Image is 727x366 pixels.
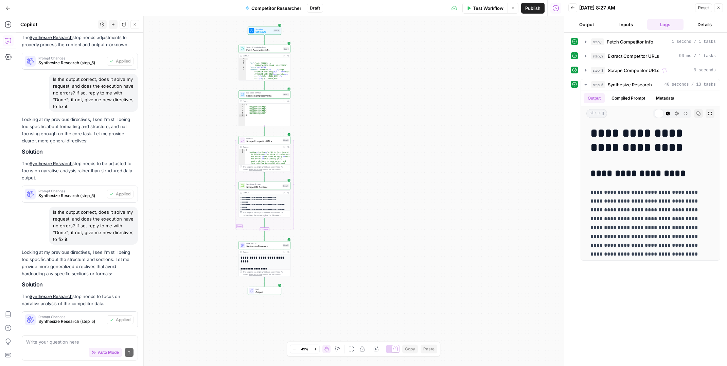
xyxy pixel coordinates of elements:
[246,48,282,52] span: Fetch Competitor Info
[694,67,716,73] span: 9 seconds
[249,169,262,171] span: Copy the output
[30,35,72,40] a: Synthesize Research
[301,346,308,352] span: 49%
[246,140,281,143] span: Scrape Competitor URLs
[38,60,104,66] span: Synthesize Research (step_5)
[255,28,272,31] span: Workflow
[264,172,265,181] g: Edge from step_3 to step_4
[38,315,104,318] span: Prompt Changes
[255,288,278,291] span: End
[243,146,281,149] div: Output
[243,211,289,216] div: This output is too large & has been abbreviated for review. to view the full content.
[238,227,290,231] div: Complete
[238,115,245,117] div: 6
[246,94,281,97] span: Extract Competitor URLs
[238,104,245,106] div: 1
[98,349,119,355] span: Auto Mode
[244,58,246,60] span: Toggle code folding, rows 1 through 86
[238,45,290,81] div: Search Knowledge BaseFetch Competitor InfoStep 1Output[ { "id":"vsdid:5291124:rid :MS9Nbx05wb3KVB...
[238,136,290,172] div: LoopIterationScrape Competitor URLsStep 3Output[ "Ecomflow\nEcomflow\nThe 3PL in China trusted by...
[238,67,246,69] div: 4
[22,249,138,278] p: Looking at my previous directives, I see I'm still being too specific about the structure and sec...
[116,191,130,197] span: Applied
[22,116,138,145] p: Looking at my previous directives, I see I'm still being too specific about formatting and struct...
[283,139,289,142] div: Step 3
[591,81,605,88] span: step_5
[686,19,723,30] button: Details
[283,47,289,50] div: Step 1
[607,38,653,45] span: Fetch Competitor Info
[22,160,138,181] p: The step needs to be adjusted to focus on narrative analysis rather than structured data output.
[238,90,290,126] div: Run Code · PythonExtract Competitor URLsStep 2Output[ "[URL][DOMAIN_NAME]", "[URL][DOMAIN_NAME]",...
[243,271,289,276] div: This output is too large & has been abbreviated for review. to view the full content.
[243,149,245,151] span: Toggle code folding, rows 1 through 3
[584,93,605,103] button: Output
[581,79,720,90] button: 46 seconds / 13 tasks
[310,5,320,11] span: Draft
[264,80,265,90] g: Edge from step_1 to step_2
[38,318,104,325] span: Synthesize Research (step_5)
[107,315,134,324] button: Applied
[246,183,281,186] span: Web Page Scrape
[568,19,605,30] button: Output
[243,165,289,171] div: This output is too large & has been abbreviated for review. to view the full content.
[30,294,72,299] a: Synthesize Research
[38,56,104,60] span: Prompt Changes
[695,3,712,12] button: Reset
[679,53,716,59] span: 90 ms / 1 tasks
[405,346,415,352] span: Copy
[246,185,281,189] span: Scrape URL Content
[402,345,418,353] button: Copy
[246,92,281,94] span: Run Code · Python
[264,277,265,286] g: Edge from step_5 to end
[282,184,289,187] div: Step 4
[260,227,269,231] div: Complete
[49,207,138,245] div: Is the output correct, does it solve my request, and does the execution have no errors? If so, re...
[246,137,281,140] span: Iteration
[423,346,435,352] span: Paste
[22,149,138,155] h2: Solution
[238,112,245,114] div: 5
[608,53,659,59] span: Extract Competitor URLs
[608,19,644,30] button: Inputs
[264,35,265,45] g: Edge from start to step_1
[591,38,604,45] span: step_1
[246,46,282,49] span: Search Knowledge Base
[116,58,130,64] span: Applied
[238,62,246,67] div: 3
[38,193,104,199] span: Synthesize Research (step_5)
[238,60,246,62] div: 2
[246,245,281,248] span: Synthesize Research
[421,345,437,353] button: Paste
[647,19,684,30] button: Logs
[581,65,720,76] button: 9 seconds
[264,126,265,136] g: Edge from step_2 to step_3
[591,67,605,74] span: step_3
[581,90,720,260] div: 46 seconds / 13 tasks
[243,191,281,194] div: Output
[241,3,305,14] button: Competitor Researcher
[243,54,281,57] div: Output
[238,149,245,151] div: 1
[22,34,138,48] p: The step needs adjustments to properly process the content and output markdown.
[238,69,246,82] div: 5
[30,161,72,166] a: Synthesize Research
[652,93,678,103] button: Metadata
[238,27,290,35] div: WorkflowSet InputsInputs
[243,104,245,106] span: Toggle code folding, rows 1 through 6
[22,293,138,307] p: The step needs to focus on narrative analysis of the competitor data.
[49,74,138,112] div: Is the output correct, does it solve my request, and does the execution have no errors? If so, re...
[473,5,503,12] span: Test Workflow
[586,109,607,118] span: string
[243,100,281,103] div: Output
[283,93,289,96] div: Step 2
[116,317,130,323] span: Applied
[249,214,262,216] span: Copy the output
[238,58,246,60] div: 1
[273,29,280,32] div: Inputs
[249,274,262,276] span: Copy the output
[238,106,245,108] div: 2
[244,60,246,62] span: Toggle code folding, rows 2 through 22
[38,189,104,193] span: Prompt Changes
[246,242,281,245] span: LLM · GPT-4.1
